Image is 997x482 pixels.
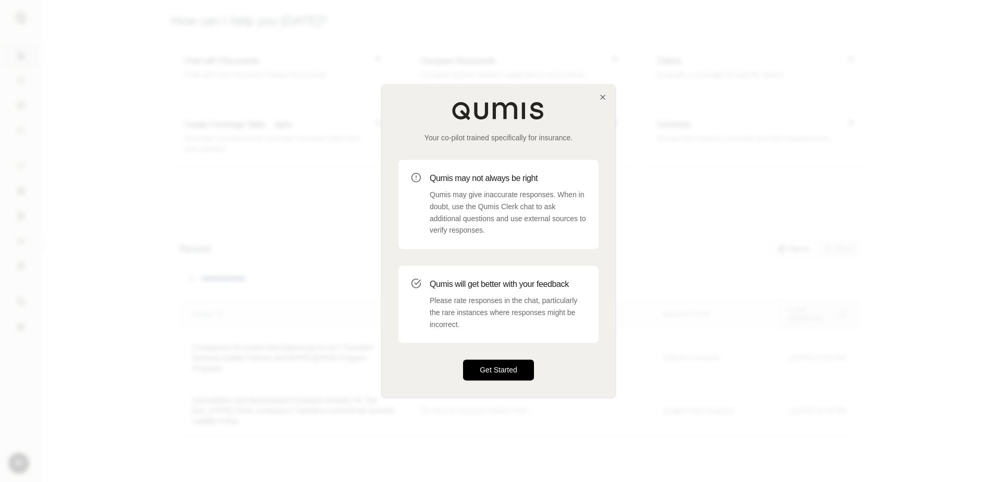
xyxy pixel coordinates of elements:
[430,295,586,330] p: Please rate responses in the chat, particularly the rare instances where responses might be incor...
[430,172,586,185] h3: Qumis may not always be right
[463,360,534,381] button: Get Started
[430,189,586,236] p: Qumis may give inaccurate responses. When in doubt, use the Qumis Clerk chat to ask additional qu...
[430,278,586,291] h3: Qumis will get better with your feedback
[398,132,599,143] p: Your co-pilot trained specifically for insurance.
[452,101,545,120] img: Qumis Logo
